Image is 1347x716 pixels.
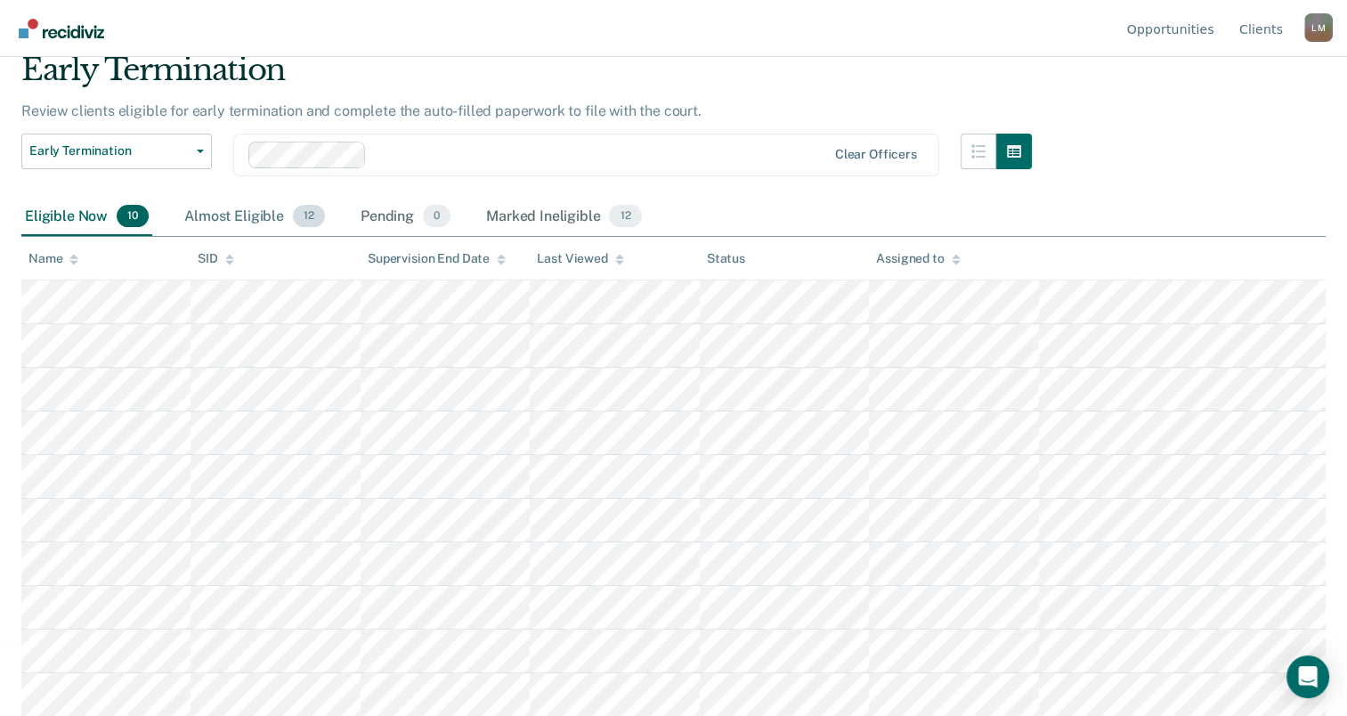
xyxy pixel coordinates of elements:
div: Clear officers [835,147,917,162]
span: 12 [609,205,641,228]
div: Almost Eligible12 [181,198,329,237]
div: Marked Ineligible12 [483,198,645,237]
span: 12 [293,205,325,228]
div: Early Termination [21,52,1032,102]
div: Assigned to [876,251,960,266]
div: L M [1304,13,1333,42]
p: Review clients eligible for early termination and complete the auto-filled paperwork to file with... [21,102,702,119]
div: Supervision End Date [368,251,506,266]
div: SID [198,251,234,266]
div: Pending0 [357,198,454,237]
div: Last Viewed [537,251,623,266]
div: Eligible Now10 [21,198,152,237]
div: Status [707,251,745,266]
div: Name [28,251,78,266]
button: Early Termination [21,134,212,169]
div: Open Intercom Messenger [1286,655,1329,698]
span: 0 [423,205,450,228]
button: Profile dropdown button [1304,13,1333,42]
span: 10 [117,205,149,228]
span: Early Termination [29,143,190,159]
img: Recidiviz [19,19,104,38]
